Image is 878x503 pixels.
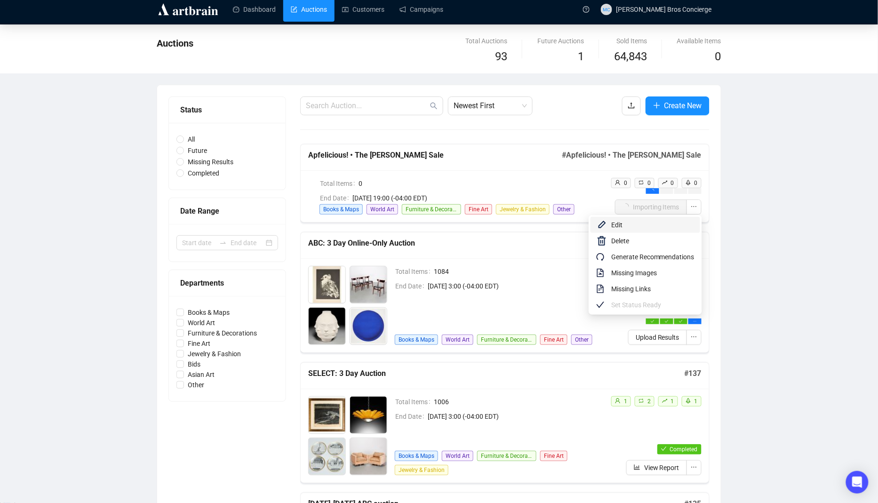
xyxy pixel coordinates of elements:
span: World Art [442,335,473,345]
span: to [219,239,227,247]
span: Missing Images [611,268,694,278]
div: Total Auctions [465,36,507,46]
span: rocket [686,398,691,404]
span: ellipsis [691,334,697,340]
a: SELECT: 3 Day Auction#137Total Items1006End Date[DATE] 3:00 (-04:00 EDT)Books & MapsWorld ArtFurn... [300,362,710,483]
span: Total Items [395,266,434,277]
img: 1002_1.jpg [350,266,387,303]
span: redo [596,251,607,263]
span: retweet [639,180,644,185]
h5: # 137 [685,368,702,379]
span: Books & Maps [184,307,233,318]
span: World Art [184,318,219,328]
a: Apfelicious! • The [PERSON_NAME] Sale#Apfelicious! • The [PERSON_NAME] SaleTotal Items0End Date[D... [300,144,710,223]
span: Set Status Ready [611,300,694,310]
span: [DATE] 3:00 (-04:00 EDT) [428,411,603,422]
h5: Apfelicious! • The [PERSON_NAME] Sale [308,150,562,161]
img: 1002_1.jpg [350,397,387,433]
span: 0 [715,50,721,63]
input: Start date [182,238,216,248]
span: ellipsis [691,464,697,471]
span: [DATE] 19:00 (-04:00 EDT) [352,193,603,203]
a: ABC: 3 Day Online-Only Auction#139Total Items1084End Date[DATE] 3:00 (-04:00 EDT)Books & MapsWorl... [300,232,710,353]
span: Other [571,335,592,345]
span: Furniture & Decorations [184,328,261,338]
img: 1004_1.jpg [350,438,387,475]
span: Total Items [320,178,359,189]
span: Create New [664,100,702,112]
span: Fine Art [184,338,214,349]
span: 0 [671,180,674,186]
img: 1004_1.jpg [350,308,387,344]
span: Other [553,204,575,215]
div: Date Range [180,205,274,217]
span: Jewelry & Fashion [395,465,448,475]
span: 1006 [434,397,603,407]
span: Generate Recommendations [611,252,694,262]
span: Upload Results [636,332,679,343]
span: Completed [184,168,223,178]
img: svg+xml;base64,PHN2ZyB4bWxucz0iaHR0cDovL3d3dy53My5vcmcvMjAwMC9zdmciIHhtbG5zOnhsaW5rPSJodHRwOi8vd3... [596,219,607,231]
span: loading [650,189,655,193]
span: Books & Maps [395,335,438,345]
span: 0 [359,178,603,189]
div: Available Items [677,36,721,46]
input: End date [231,238,264,248]
h5: SELECT: 3 Day Auction [308,368,685,379]
span: check [651,319,655,323]
span: file-text [596,283,607,295]
span: 1 [694,398,698,405]
span: rocket [686,180,691,185]
span: 64,843 [614,48,647,66]
div: Status [180,104,274,116]
span: End Date [320,193,352,203]
h5: ABC: 3 Day Online-Only Auction [308,238,685,249]
span: [PERSON_NAME] Bros Concierge [616,6,712,13]
span: Jewelry & Fashion [496,204,550,215]
span: 0 [624,180,627,186]
span: Furniture & Decorations [477,451,536,461]
span: check [665,319,669,323]
span: upload [628,102,635,109]
span: check [679,319,683,323]
span: Bids [184,359,204,369]
h5: # Apfelicious! • The [PERSON_NAME] Sale [562,150,702,161]
span: Newest First [454,97,527,115]
span: search [430,102,438,110]
span: 1 [624,398,627,405]
span: 2 [647,398,651,405]
span: World Art [367,204,398,215]
span: Fine Art [465,204,492,215]
span: Total Items [395,397,434,407]
span: View Report [644,463,679,473]
span: Books & Maps [395,451,438,461]
span: World Art [442,451,473,461]
span: Auctions [157,38,193,49]
img: 1001_1.jpg [309,266,345,303]
span: 0 [647,180,651,186]
span: [DATE] 3:00 (-04:00 EDT) [428,281,603,291]
span: Future [184,145,211,156]
span: Delete [611,236,694,246]
div: Future Auctions [537,36,584,46]
input: Search Auction... [306,100,428,112]
span: 1084 [434,266,603,277]
img: svg+xml;base64,PHN2ZyB4bWxucz0iaHR0cDovL3d3dy53My5vcmcvMjAwMC9zdmciIHhtbG5zOnhsaW5rPSJodHRwOi8vd3... [596,235,607,247]
span: MC [603,5,610,13]
span: check [661,446,667,452]
div: Open Intercom Messenger [846,471,869,494]
span: rise [662,398,668,404]
span: file-image [596,267,607,279]
span: Missing Links [611,284,694,294]
span: Fine Art [540,335,567,345]
span: Jewelry & Fashion [184,349,245,359]
span: rise [662,180,668,185]
span: question-circle [583,6,590,13]
img: logo [157,2,220,17]
img: 1001_1.jpg [309,397,345,433]
span: plus [653,102,661,109]
span: retweet [639,398,644,404]
span: 93 [495,50,507,63]
span: Asian Art [184,369,218,380]
span: Completed [670,446,698,453]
